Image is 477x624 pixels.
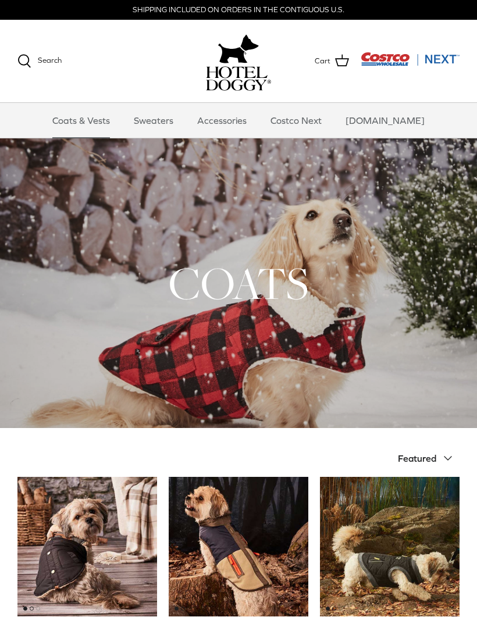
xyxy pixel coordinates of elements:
a: Nylon Quilted Utility Vest [320,477,460,616]
img: hoteldoggycom [206,66,271,91]
a: Visit Costco Next [361,59,460,68]
img: hoteldoggy.com [218,31,259,66]
span: Featured [398,453,436,463]
a: Melton Nylon Vest with Fleece Lining [17,477,157,616]
a: hoteldoggy.com hoteldoggycom [206,31,271,91]
a: [DOMAIN_NAME] [335,103,435,138]
a: Cart [315,54,349,69]
a: Search [17,54,62,68]
img: tan dog wearing a blue & brown vest [169,477,308,616]
a: Sweaters [123,103,184,138]
span: Search [38,56,62,65]
a: Accessories [187,103,257,138]
img: Costco Next [361,52,460,66]
span: Cart [315,55,330,67]
h1: COATS [17,255,460,312]
button: Featured [398,445,460,471]
a: Costco Next [260,103,332,138]
a: Color Block Mixed Media Utility Vest [169,477,308,616]
a: Coats & Vests [42,103,120,138]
